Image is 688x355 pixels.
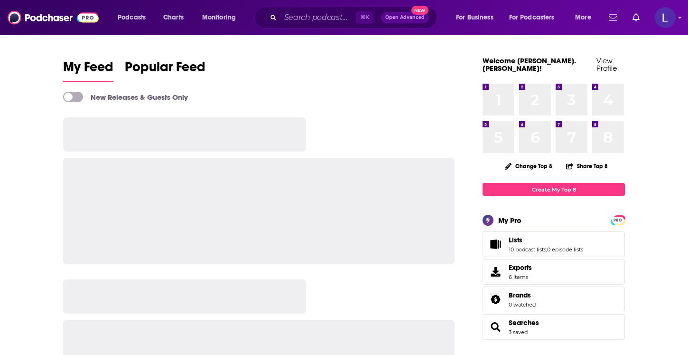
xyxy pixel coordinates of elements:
span: Brands [483,287,625,312]
a: Exports [483,259,625,285]
span: For Podcasters [509,11,555,24]
a: 0 watched [509,301,536,308]
span: Popular Feed [125,59,205,81]
a: PRO [612,216,623,223]
button: Open AdvancedNew [381,12,429,23]
img: Podchaser - Follow, Share and Rate Podcasts [8,9,99,27]
span: Charts [163,11,184,24]
span: Brands [509,291,531,299]
button: open menu [195,10,248,25]
a: 0 episode lists [547,246,583,253]
span: More [575,11,591,24]
a: Searches [509,318,539,327]
span: Exports [486,265,505,278]
a: Show notifications dropdown [629,10,643,26]
a: Brands [486,293,505,306]
span: Exports [509,263,532,272]
a: Searches [486,320,505,334]
button: Share Top 8 [566,157,608,175]
span: ⌘ K [356,11,373,24]
span: Logged in as lily.roark [655,7,676,28]
a: 3 saved [509,329,528,336]
span: Monitoring [202,11,236,24]
button: Show profile menu [655,7,676,28]
div: My Pro [498,216,521,225]
img: User Profile [655,7,676,28]
input: Search podcasts, credits, & more... [280,10,356,25]
a: Charts [157,10,189,25]
a: 10 podcast lists [509,246,546,253]
button: Change Top 8 [499,160,558,172]
button: open menu [503,10,568,25]
span: PRO [612,217,623,224]
span: Lists [483,231,625,257]
a: Lists [509,236,583,244]
a: Welcome [PERSON_NAME].[PERSON_NAME]! [483,56,576,73]
div: Search podcasts, credits, & more... [263,7,446,29]
button: open menu [568,10,603,25]
a: View Profile [596,56,617,73]
a: Create My Top 8 [483,183,625,196]
span: Searches [483,314,625,340]
button: open menu [111,10,158,25]
span: , [546,246,547,253]
a: Lists [486,238,505,251]
span: 6 items [509,274,532,280]
span: My Feed [63,59,113,81]
a: My Feed [63,59,113,82]
span: For Business [456,11,493,24]
a: Show notifications dropdown [605,10,621,26]
span: Podcasts [118,11,146,24]
span: Open Advanced [385,15,425,20]
span: Lists [509,236,522,244]
a: Popular Feed [125,59,205,82]
a: Brands [509,291,536,299]
span: New [411,6,428,15]
a: New Releases & Guests Only [63,92,188,102]
button: open menu [449,10,505,25]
